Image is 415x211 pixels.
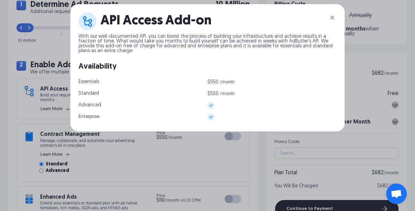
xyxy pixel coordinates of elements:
div: Enterprise [79,115,99,119]
div: $550 [207,80,218,85]
div: /month [220,80,235,84]
div: Open chat [386,184,407,204]
h1: API Access Add-on [100,15,212,28]
div: Advanced [79,103,101,108]
div: $550 [207,92,218,96]
div: Availability [79,62,336,72]
div: Essentials [79,80,99,84]
div: Standard [79,91,99,96]
p: With our well-documented API, you can boost the process of building your infrastructure and achie... [79,34,336,54]
div: /month [220,92,235,96]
